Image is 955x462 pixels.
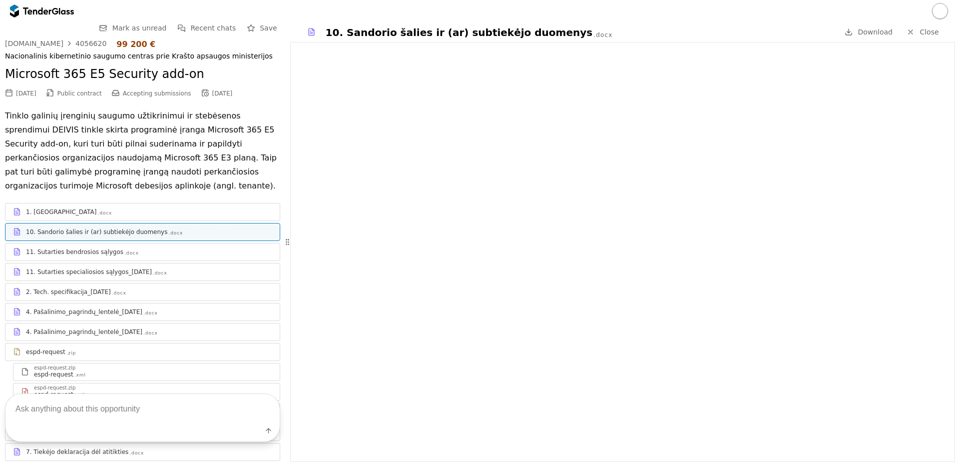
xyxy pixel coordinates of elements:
span: Save [260,24,277,32]
button: Save [244,22,280,34]
div: [DATE] [212,90,233,97]
div: 11. Sutarties bendrosios sąlygos [26,248,123,256]
a: 1. [GEOGRAPHIC_DATA].docx [5,203,280,221]
a: 4. Pašalinimo_pagrindų_lentelė_[DATE].docx [5,323,280,341]
div: 4. Pašalinimo_pagrindų_lentelė_[DATE] [26,308,142,316]
a: Close [901,26,945,38]
div: .zip [66,350,76,356]
p: Tinklo galinių įrenginių saugumo užtikrinimui ir stebėsenos sprendimui DEIVIS tinkle skirta progr... [5,109,280,193]
div: .docx [124,250,139,256]
a: espd-request.zip [5,343,280,361]
div: .docx [153,270,167,276]
a: espd-request.zipespd-request.xml [13,363,280,381]
button: Recent chats [174,22,239,34]
div: .docx [168,230,183,236]
a: 11. Sutarties specialiosios sąlygos_[DATE].docx [5,263,280,281]
div: [DATE] [16,90,36,97]
button: Mark as unread [96,22,170,34]
div: 4. Pašalinimo_pagrindų_lentelė_[DATE] [26,328,142,336]
div: espd-request [34,370,73,378]
h2: Microsoft 365 E5 Security add-on [5,66,280,83]
div: .docx [143,330,158,336]
a: [DOMAIN_NAME]4056620 [5,39,106,47]
a: 2. Tech. specifikacija_[DATE].docx [5,283,280,301]
div: espd-request [26,348,65,356]
div: .xml [74,372,86,378]
div: espd-request.zip [34,365,75,370]
div: [DOMAIN_NAME] [5,40,63,47]
div: 4056620 [75,40,106,47]
span: Accepting submissions [123,90,191,97]
div: 10. Sandorio šalies ir (ar) subtiekėjo duomenys [326,25,593,39]
div: 2. Tech. specifikacija_[DATE] [26,288,111,296]
div: 1. [GEOGRAPHIC_DATA] [26,208,96,216]
div: .docx [593,31,612,39]
a: 11. Sutarties bendrosios sąlygos.docx [5,243,280,261]
a: 4. Pašalinimo_pagrindų_lentelė_[DATE].docx [5,303,280,321]
div: .docx [143,310,158,316]
span: Close [920,28,939,36]
div: .docx [97,210,112,216]
div: 10. Sandorio šalies ir (ar) subtiekėjo duomenys [26,228,167,236]
div: 99 200 € [116,39,155,49]
span: Public contract [57,90,102,97]
div: Nacionalinis kibernetinio saugumo centras prie Krašto apsaugos ministerijos [5,52,280,60]
a: Download [842,26,896,38]
div: .docx [112,290,126,296]
span: Mark as unread [112,24,167,32]
span: Download [858,28,893,36]
div: 11. Sutarties specialiosios sąlygos_[DATE] [26,268,152,276]
span: Recent chats [190,24,236,32]
a: 10. Sandorio šalies ir (ar) subtiekėjo duomenys.docx [5,223,280,241]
